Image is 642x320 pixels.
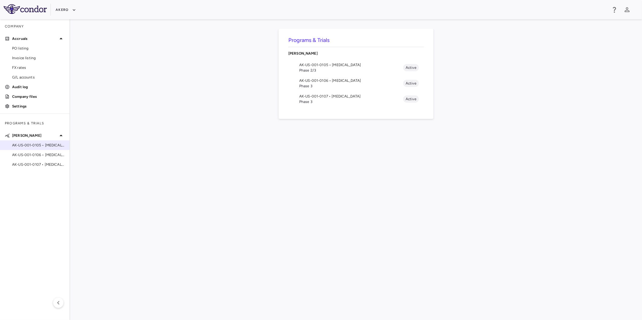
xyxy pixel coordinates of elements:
li: AK-US-001-0105 • [MEDICAL_DATA]Phase 2/3Active [288,60,424,75]
span: AK-US-001-0106 • [MEDICAL_DATA] [12,152,65,158]
p: [PERSON_NAME] [288,51,424,56]
button: Akero [56,5,76,15]
p: Accruals [12,36,57,41]
p: [PERSON_NAME] [12,133,57,138]
p: Company files [12,94,65,99]
span: PO listing [12,46,65,51]
span: AK-US-001-0105 • [MEDICAL_DATA] [12,142,65,148]
img: logo-full-SnFGN8VE.png [4,4,47,14]
h6: Programs & Trials [288,36,424,44]
p: Settings [12,104,65,109]
span: Phase 2/3 [299,68,403,73]
span: G/L accounts [12,75,65,80]
span: Invoice listing [12,55,65,61]
span: AK-US-001-0107 • [MEDICAL_DATA] [299,94,403,99]
span: FX rates [12,65,65,70]
span: Active [403,96,419,102]
span: AK-US-001-0107 • [MEDICAL_DATA] [12,162,65,167]
span: Phase 3 [299,99,403,104]
span: Active [403,65,419,70]
p: Audit log [12,84,65,90]
span: Phase 3 [299,83,403,89]
span: AK-US-001-0106 • [MEDICAL_DATA] [299,78,403,83]
div: [PERSON_NAME] [288,47,424,60]
span: Active [403,81,419,86]
li: AK-US-001-0107 • [MEDICAL_DATA]Phase 3Active [288,91,424,107]
li: AK-US-001-0106 • [MEDICAL_DATA]Phase 3Active [288,75,424,91]
span: AK-US-001-0105 • [MEDICAL_DATA] [299,62,403,68]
